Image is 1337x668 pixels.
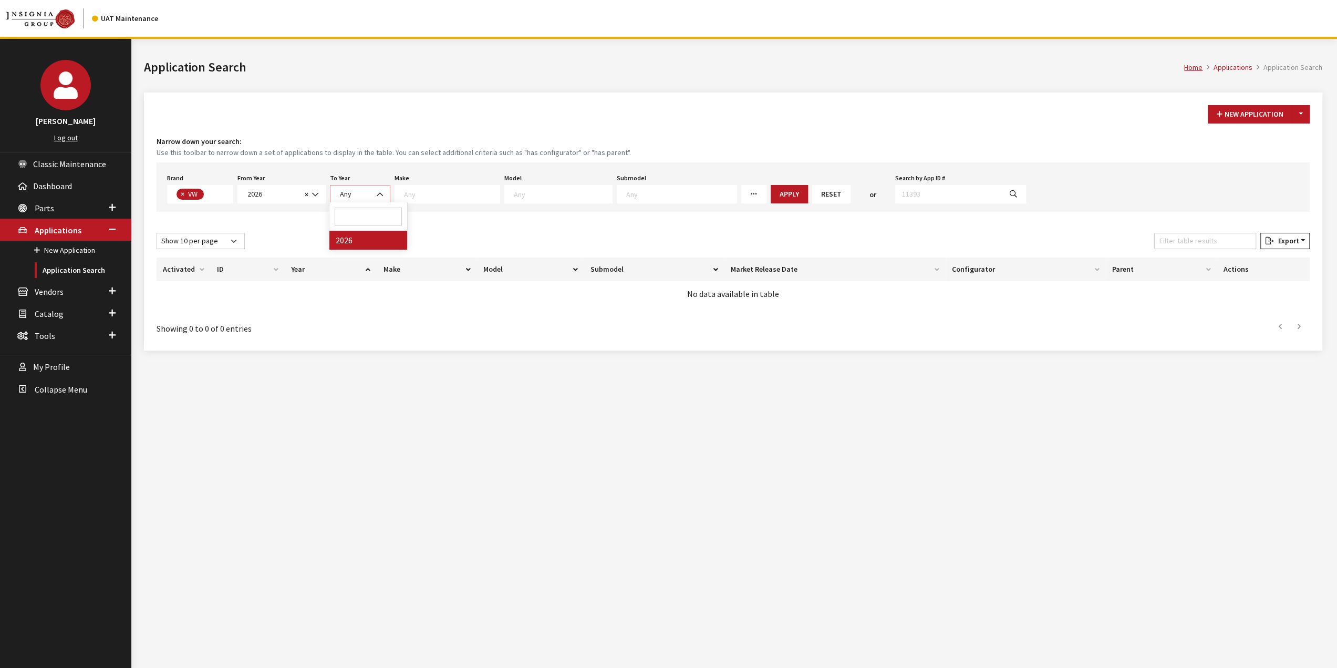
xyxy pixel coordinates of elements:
[167,173,183,183] label: Brand
[504,173,522,183] label: Model
[330,173,350,183] label: To Year
[35,309,64,319] span: Catalog
[869,189,876,200] span: or
[395,173,409,183] label: Make
[895,185,1001,203] input: 11393
[340,189,351,199] span: Any
[237,185,326,203] span: 2026
[1203,62,1252,73] li: Applications
[157,258,211,281] th: Activated: activate to sort column ascending
[40,60,91,110] img: John Swartwout
[337,189,384,200] span: Any
[285,258,377,281] th: Year: activate to sort column ascending
[329,231,407,250] li: 2026
[181,189,184,199] span: ×
[35,331,55,341] span: Tools
[330,185,390,203] span: Any
[35,203,54,213] span: Parts
[6,9,75,28] img: Catalog Maintenance
[1217,258,1310,281] th: Actions
[895,173,945,183] label: Search by App ID #
[33,362,70,373] span: My Profile
[584,258,724,281] th: Submodel: activate to sort column ascending
[1273,236,1299,245] span: Export
[404,189,500,199] textarea: Search
[946,258,1106,281] th: Configurator: activate to sort column ascending
[35,286,64,297] span: Vendors
[617,173,646,183] label: Submodel
[302,189,308,201] button: Remove all items
[477,258,584,281] th: Model: activate to sort column ascending
[35,384,87,395] span: Collapse Menu
[305,190,308,199] span: ×
[144,58,1184,77] h1: Application Search
[11,115,121,127] h3: [PERSON_NAME]
[514,189,612,199] textarea: Search
[244,189,302,200] span: 2026
[33,181,72,191] span: Dashboard
[724,258,945,281] th: Market Release Date: activate to sort column ascending
[1208,105,1292,124] button: New Application
[1154,233,1256,249] input: Filter table results
[626,189,737,199] textarea: Search
[1252,62,1322,73] li: Application Search
[6,8,92,28] a: Insignia Group logo
[33,159,106,169] span: Classic Maintenance
[206,190,212,200] textarea: Search
[54,133,78,142] a: Log out
[237,173,265,183] label: From Year
[812,185,851,203] button: Reset
[157,281,1310,306] td: No data available in table
[157,136,1310,147] h4: Narrow down your search:
[377,258,476,281] th: Make: activate to sort column ascending
[187,189,200,199] span: VW
[177,189,187,200] button: Remove item
[177,189,204,200] li: VW
[771,185,808,203] button: Apply
[1260,233,1310,249] button: Export
[35,225,81,235] span: Applications
[1184,63,1203,72] a: Home
[157,147,1310,158] small: Use this toolbar to narrow down a set of applications to display in the table. You can select add...
[92,13,158,24] div: UAT Maintenance
[1106,258,1217,281] th: Parent: activate to sort column ascending
[157,315,630,335] div: Showing 0 to 0 of 0 entries
[335,208,402,225] input: Search
[211,258,285,281] th: ID: activate to sort column ascending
